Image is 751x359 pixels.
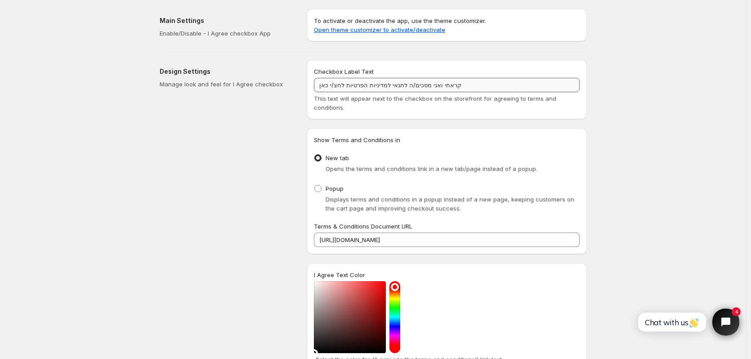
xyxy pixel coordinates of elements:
p: Enable/Disable - I Agree checkbox App [160,29,292,38]
span: Displays terms and conditions in a popup instead of a new page, keeping customers on the cart pag... [326,196,574,212]
p: Manage look and feel for I Agree checkbox [160,80,292,89]
span: Show Terms and Conditions in [314,136,400,144]
span: This text will appear next to the checkbox on the storefront for agreeing to terms and conditions. [314,95,556,111]
label: I Agree Text Color [314,270,365,279]
h2: Design Settings [160,67,292,76]
span: Opens the terms and conditions link in a new tab/page instead of a popup. [326,165,537,172]
span: Terms & Conditions Document URL [314,223,412,230]
span: New tab [326,154,349,162]
p: To activate or deactivate the app, use the theme customizer. [314,16,580,34]
a: Open theme customizer to activate/deactivate [314,26,445,33]
span: Popup [326,185,344,192]
h2: Main Settings [160,16,292,25]
iframe: Tidio Chat [628,301,747,343]
span: Checkbox Label Text [314,68,374,75]
input: https://yourstoredomain.com/termsandconditions.html [314,233,580,247]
